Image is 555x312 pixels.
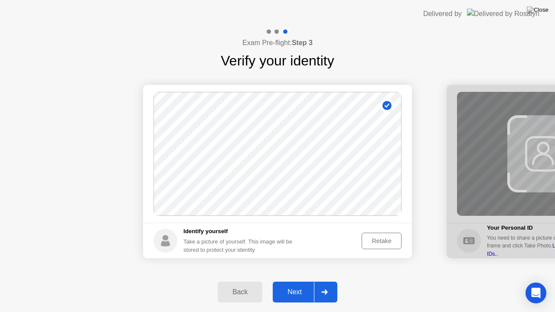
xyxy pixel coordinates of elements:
[467,9,539,19] img: Delivered by Rosalyn
[275,288,314,296] div: Next
[527,6,548,13] img: Close
[221,50,334,71] h1: Verify your identity
[242,38,313,48] h4: Exam Pre-flight:
[292,39,313,46] b: Step 3
[273,282,337,302] button: Next
[220,288,260,296] div: Back
[362,233,402,249] button: Retake
[218,282,262,302] button: Back
[423,9,462,19] div: Delivered by
[365,237,398,244] div: Retake
[526,283,546,303] div: Open Intercom Messenger
[183,237,299,254] div: Take a picture of yourself. This image will be stored to protect your identity
[183,227,299,236] h5: Identify yourself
